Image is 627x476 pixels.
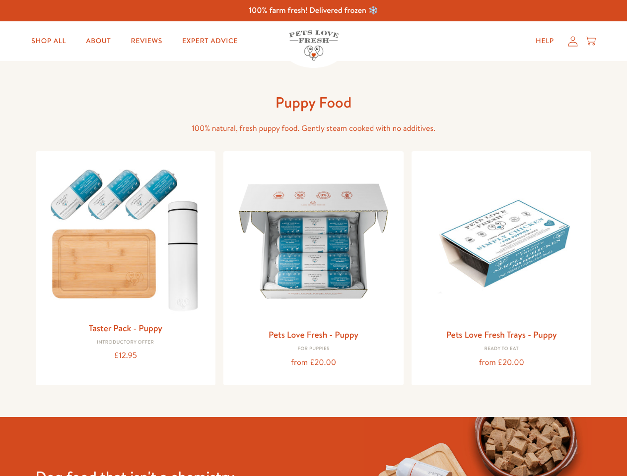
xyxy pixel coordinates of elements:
div: £12.95 [44,349,208,362]
div: from £20.00 [419,356,584,369]
span: 100% natural, fresh puppy food. Gently steam cooked with no additives. [192,123,435,134]
h1: Puppy Food [155,93,473,112]
a: Reviews [123,31,170,51]
img: Pets Love Fresh [289,30,339,60]
a: Pets Love Fresh Trays - Puppy [446,328,557,341]
img: Taster Pack - Puppy [44,159,208,316]
img: Pets Love Fresh Trays - Puppy [419,159,584,323]
div: Introductory Offer [44,340,208,346]
div: For puppies [231,346,396,352]
a: Expert Advice [174,31,246,51]
a: Taster Pack - Puppy [89,322,162,334]
a: Shop All [23,31,74,51]
a: About [78,31,119,51]
div: from £20.00 [231,356,396,369]
a: Pets Love Fresh - Puppy [269,328,358,341]
div: Ready to eat [419,346,584,352]
a: Help [528,31,562,51]
img: Pets Love Fresh - Puppy [231,159,396,323]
